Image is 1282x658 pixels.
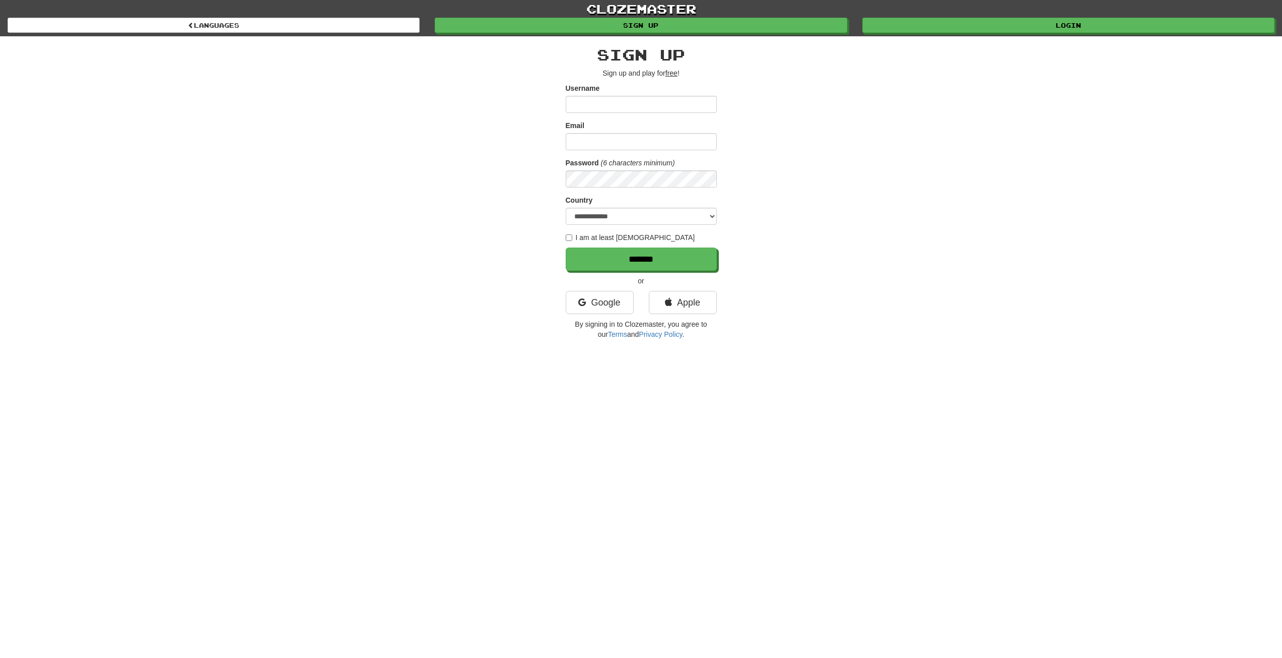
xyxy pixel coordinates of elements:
[665,69,678,77] u: free
[601,159,675,167] em: (6 characters minimum)
[639,330,682,338] a: Privacy Policy
[566,319,717,339] p: By signing in to Clozemaster, you agree to our and .
[566,276,717,286] p: or
[435,18,847,33] a: Sign up
[566,121,584,131] label: Email
[862,18,1274,33] a: Login
[8,18,420,33] a: Languages
[566,234,572,241] input: I am at least [DEMOGRAPHIC_DATA]
[566,291,634,314] a: Google
[608,330,627,338] a: Terms
[566,83,600,93] label: Username
[566,68,717,78] p: Sign up and play for !
[566,232,695,243] label: I am at least [DEMOGRAPHIC_DATA]
[649,291,717,314] a: Apple
[566,158,599,168] label: Password
[566,46,717,63] h2: Sign up
[566,195,593,205] label: Country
